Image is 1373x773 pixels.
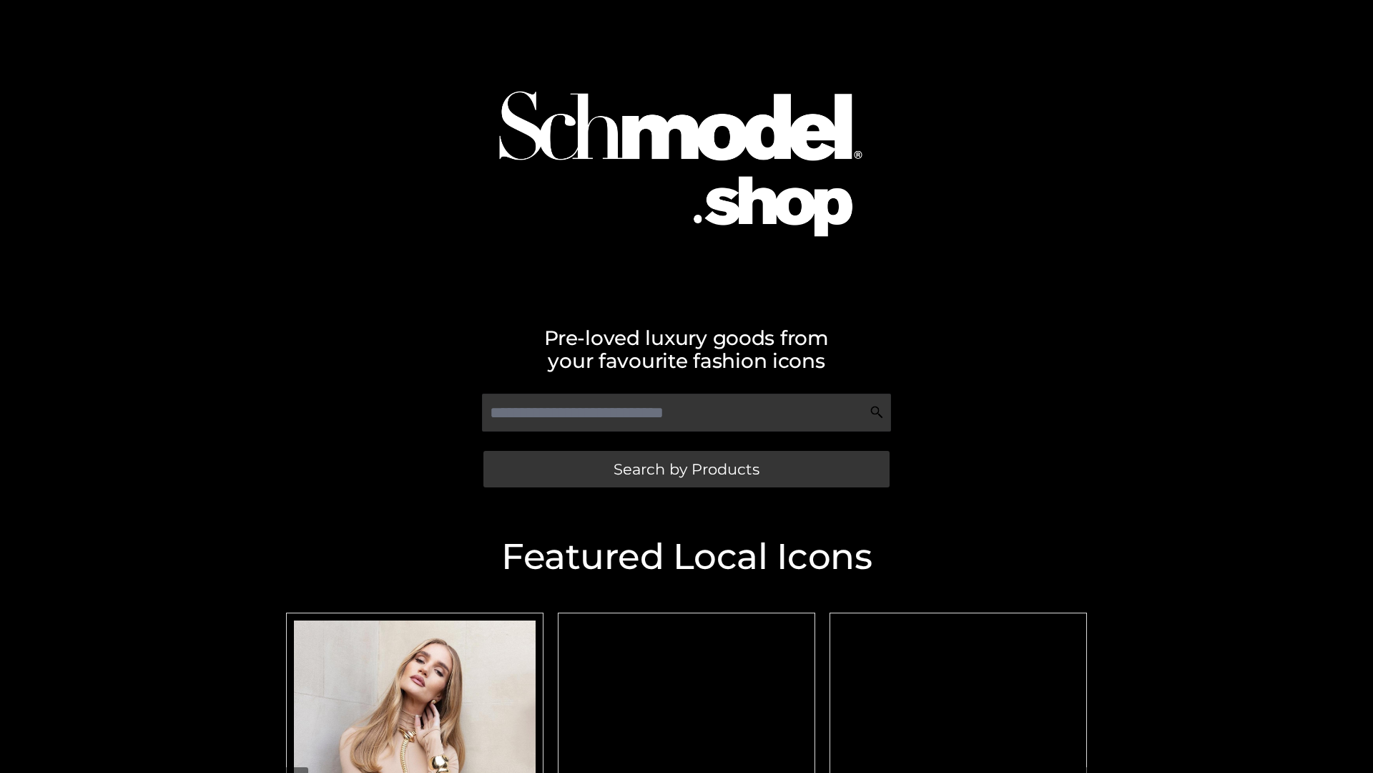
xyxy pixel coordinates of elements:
h2: Pre-loved luxury goods from your favourite fashion icons [279,326,1094,372]
h2: Featured Local Icons​ [279,539,1094,575]
a: Search by Products [483,451,890,487]
span: Search by Products [614,462,759,477]
img: Search Icon [870,405,884,419]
